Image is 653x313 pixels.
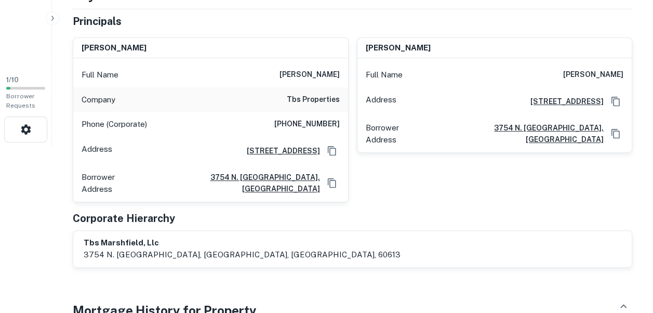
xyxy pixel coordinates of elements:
[366,69,403,81] p: Full Name
[601,230,653,280] iframe: Chat Widget
[429,122,604,145] a: 3754 n. [GEOGRAPHIC_DATA], [GEOGRAPHIC_DATA]
[324,143,340,159] button: Copy Address
[563,69,623,81] h6: [PERSON_NAME]
[522,96,604,107] a: [STREET_ADDRESS]
[608,126,623,141] button: Copy Address
[366,94,396,109] p: Address
[73,14,122,29] h5: Principals
[82,171,141,195] p: Borrower Address
[324,175,340,191] button: Copy Address
[6,76,19,84] span: 1 / 10
[145,172,320,194] a: 3754 n. [GEOGRAPHIC_DATA], [GEOGRAPHIC_DATA]
[287,94,340,106] h6: tbs properties
[82,118,147,131] p: Phone (Corporate)
[279,69,340,81] h6: [PERSON_NAME]
[366,122,425,146] p: Borrower Address
[84,249,401,261] p: 3754 n. [GEOGRAPHIC_DATA], [GEOGRAPHIC_DATA], [GEOGRAPHIC_DATA], 60613
[238,145,320,156] a: [STREET_ADDRESS]
[82,143,112,159] p: Address
[366,42,431,54] h6: [PERSON_NAME]
[84,237,401,249] h6: tbs marshfield, llc
[82,69,118,81] p: Full Name
[6,93,35,109] span: Borrower Requests
[82,94,115,106] p: Company
[274,118,340,131] h6: [PHONE_NUMBER]
[608,94,623,109] button: Copy Address
[82,42,146,54] h6: [PERSON_NAME]
[73,211,175,226] h5: Corporate Hierarchy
